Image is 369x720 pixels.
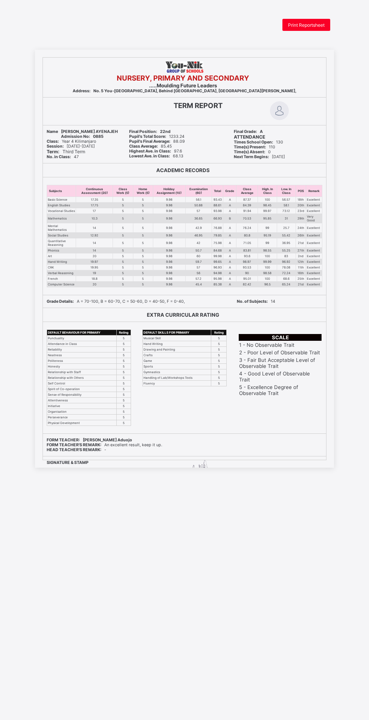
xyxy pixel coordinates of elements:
[47,233,76,238] td: Social Studies
[212,276,223,282] td: 95.98
[116,392,131,398] td: 5
[129,139,170,144] b: Pupil's Final Average:
[223,259,236,265] td: A
[76,248,113,253] td: 14
[236,238,258,248] td: 71.05
[47,398,117,403] td: Attentiveness
[223,265,236,270] td: A
[47,129,58,134] b: Name
[277,282,296,287] td: 65.24
[113,223,133,233] td: 5
[129,149,171,154] b: Highest Ave. in Class:
[129,134,166,139] b: Pupil's Total Score:
[223,185,236,197] th: Grade
[185,208,212,214] td: 57
[236,270,258,276] td: 90
[185,265,212,270] td: 57
[143,352,211,358] td: Crafts
[234,140,273,145] b: Times School Open:
[185,223,212,233] td: 42.9
[223,233,236,238] td: A
[211,330,227,336] th: Rating
[306,265,322,270] td: Excellent
[116,330,131,336] th: Rating
[113,185,133,197] th: Class Work (5)
[47,203,76,208] td: English Studies
[47,330,117,336] th: DEFAULT BEHAVIOUR FOR PRIMARY
[258,197,277,203] td: 100
[153,223,185,233] td: 9.98
[129,134,184,139] span: 1233.24
[116,398,131,403] td: 5
[258,248,277,253] td: 98.55
[212,270,223,276] td: 94.98
[296,197,306,203] td: 18th
[223,270,236,276] td: A
[239,334,322,341] th: SCALE
[211,347,227,352] td: 5
[113,253,133,259] td: 5
[76,276,113,282] td: 18.8
[237,299,275,304] span: 14
[239,342,322,348] td: 1 - No Observable Trait
[76,223,113,233] td: 14
[153,282,185,287] td: 9.98
[236,223,258,233] td: 76.24
[258,265,277,270] td: 100
[47,253,76,259] td: Art
[76,253,113,259] td: 20
[236,253,258,259] td: 93.6
[47,144,64,149] b: Session:
[47,336,117,341] td: Punctuality
[296,233,306,238] td: 26th
[185,270,212,276] td: 56
[296,265,306,270] td: 11th
[277,276,296,282] td: 68.6
[277,203,296,208] td: 58.1
[306,276,322,282] td: Excellent
[47,299,185,304] span: A = 70-100, B = 60-70, C = 50-60, D = 40-50, F = 0-40,
[153,203,185,208] td: 9.98
[296,238,306,248] td: 21st
[76,238,113,248] td: 14
[236,208,258,214] td: 91.94
[185,248,212,253] td: 50.7
[113,265,133,270] td: 5
[143,375,211,381] td: Handling of Lab/Workshops Tools
[47,299,74,304] b: Grade Details:
[47,214,76,223] td: Mathematics
[296,282,306,287] td: 21st
[133,282,153,287] td: 5
[212,282,223,287] td: 85.38
[47,415,117,420] td: Perseverance
[234,149,265,154] b: Time(s) Absent:
[258,282,277,287] td: 96.5
[116,386,131,392] td: 5
[234,154,285,159] span: [DATE]
[116,341,131,347] td: 5
[47,282,76,287] td: Computer Science
[147,312,219,318] b: EXTRA CURRICULAR RATING
[129,139,185,144] span: 88.09
[306,253,322,259] td: Excellent
[277,223,296,233] td: 25.7
[296,248,306,253] td: 27th
[153,265,185,270] td: 9.98
[76,214,113,223] td: 10.3
[47,347,117,352] td: Reliability
[133,203,153,208] td: 5
[306,197,322,203] td: Excellent
[223,214,236,223] td: B
[236,233,258,238] td: 80.8
[116,409,131,415] td: 5
[296,276,306,282] td: 25th
[76,259,113,265] td: 19.97
[133,248,153,253] td: 5
[76,233,113,238] td: 12.92
[47,154,71,159] b: No. in Class:
[258,203,277,208] td: 98.45
[296,253,306,259] td: 2nd
[133,270,153,276] td: 5
[47,386,117,392] td: Spirit of Co-operation
[185,253,212,259] td: 60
